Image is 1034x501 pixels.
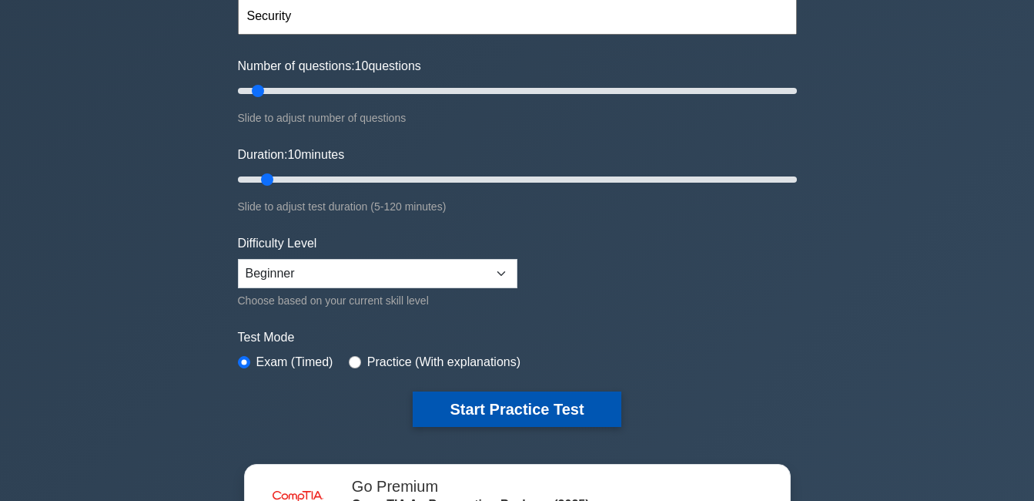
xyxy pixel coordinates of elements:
[413,392,621,427] button: Start Practice Test
[238,146,345,164] label: Duration: minutes
[256,353,333,372] label: Exam (Timed)
[355,59,369,72] span: 10
[238,57,421,76] label: Number of questions: questions
[287,148,301,161] span: 10
[367,353,520,372] label: Practice (With explanations)
[238,109,797,127] div: Slide to adjust number of questions
[238,291,517,310] div: Choose based on your current skill level
[238,197,797,216] div: Slide to adjust test duration (5-120 minutes)
[238,328,797,347] label: Test Mode
[238,234,317,253] label: Difficulty Level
